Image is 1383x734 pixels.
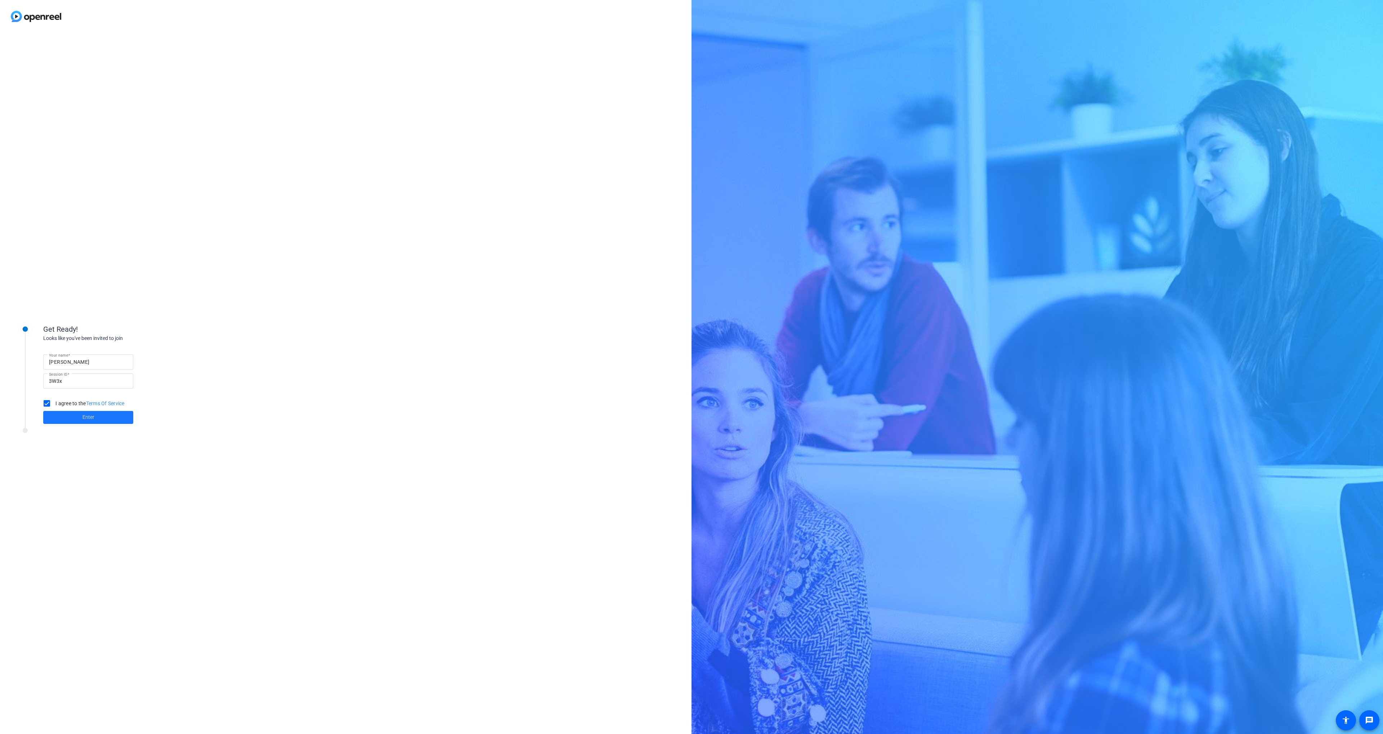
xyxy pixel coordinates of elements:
span: Enter [82,413,94,421]
label: I agree to the [54,400,125,407]
div: Get Ready! [43,324,187,335]
mat-icon: message [1365,716,1374,725]
mat-label: Your name [49,353,68,357]
mat-label: Session ID [49,372,67,376]
div: Looks like you've been invited to join [43,335,187,342]
button: Enter [43,411,133,424]
a: Terms Of Service [86,400,125,406]
mat-icon: accessibility [1342,716,1350,725]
